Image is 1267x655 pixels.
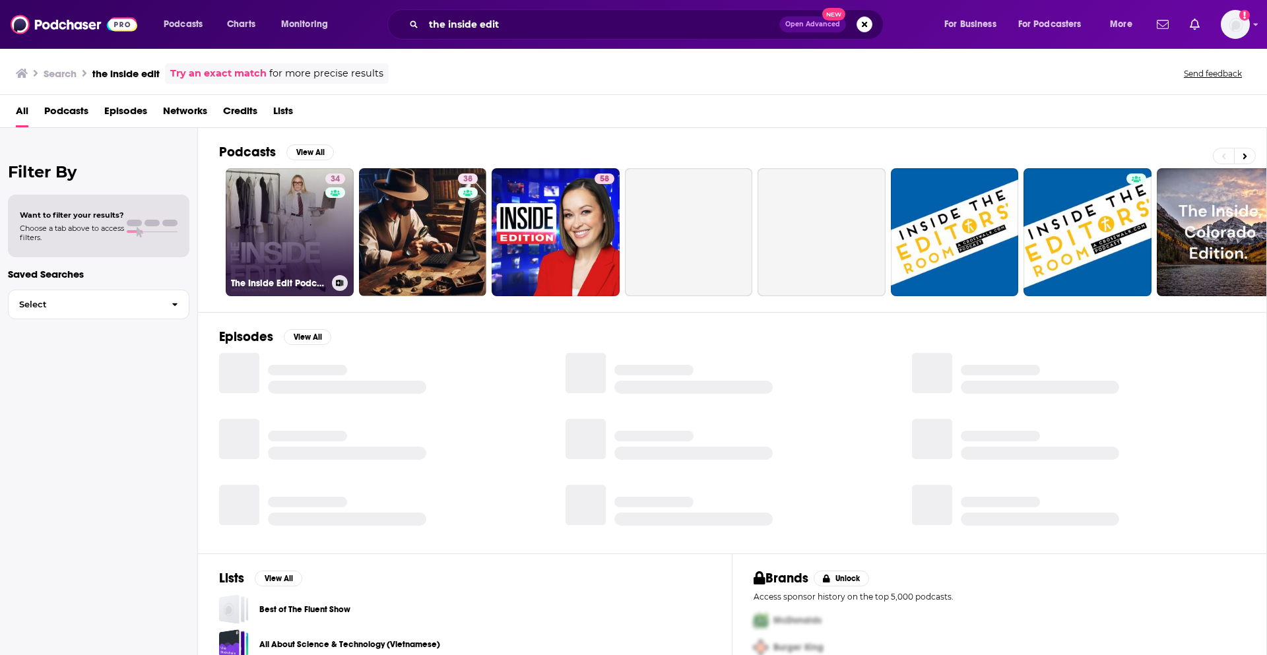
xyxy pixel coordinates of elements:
a: 58 [492,168,620,296]
span: for more precise results [269,66,383,81]
img: User Profile [1221,10,1250,39]
h2: Episodes [219,328,273,345]
span: Podcasts [164,15,203,34]
a: Lists [273,100,293,127]
button: Unlock [814,571,870,586]
a: 34 [325,173,345,184]
a: Try an exact match [170,66,267,81]
a: Podcasts [44,100,88,127]
h2: Filter By [8,162,189,181]
button: open menu [1101,14,1149,35]
svg: Add a profile image [1239,10,1250,20]
a: Episodes [104,100,147,127]
button: Open AdvancedNew [779,16,846,32]
p: Saved Searches [8,268,189,280]
h2: Podcasts [219,144,276,160]
span: 58 [600,173,609,186]
span: Burger King [773,642,824,653]
button: Send feedback [1180,68,1246,79]
span: Choose a tab above to access filters. [20,224,124,242]
span: McDonalds [773,615,822,626]
a: Networks [163,100,207,127]
a: 34The Inside Edit Podcast [226,168,354,296]
a: Show notifications dropdown [1152,13,1174,36]
button: open menu [935,14,1013,35]
button: View All [284,329,331,345]
a: 38 [359,168,487,296]
h3: the inside edit [92,67,160,80]
span: 34 [331,173,340,186]
span: Select [9,300,161,309]
a: All About Science & Technology (Vietnamese) [259,637,440,652]
a: 58 [595,173,614,184]
span: Logged in as kkade [1221,10,1250,39]
a: EpisodesView All [219,328,331,345]
button: Show profile menu [1221,10,1250,39]
button: Select [8,290,189,319]
a: Credits [223,100,257,127]
a: Best of The Fluent Show [219,594,249,624]
a: Show notifications dropdown [1185,13,1205,36]
h3: Search [44,67,77,80]
a: 38 [458,173,478,184]
span: For Business [944,15,996,34]
p: Access sponsor history on the top 5,000 podcasts. [754,592,1245,602]
button: open menu [272,14,345,35]
a: PodcastsView All [219,144,334,160]
span: New [822,8,846,20]
span: For Podcasters [1018,15,1082,34]
div: Search podcasts, credits, & more... [400,9,896,40]
button: View All [255,571,302,586]
h3: The Inside Edit Podcast [231,278,327,289]
button: open menu [1010,14,1101,35]
span: Charts [227,15,255,34]
img: First Pro Logo [748,607,773,634]
a: ListsView All [219,570,302,586]
a: All [16,100,28,127]
h2: Brands [754,570,808,586]
a: Charts [218,14,263,35]
span: More [1110,15,1132,34]
span: Want to filter your results? [20,210,124,220]
span: Open Advanced [785,21,840,28]
a: Best of The Fluent Show [259,602,350,617]
button: View All [286,144,334,160]
span: 38 [463,173,472,186]
img: Podchaser - Follow, Share and Rate Podcasts [11,12,137,37]
input: Search podcasts, credits, & more... [424,14,779,35]
span: Monitoring [281,15,328,34]
h2: Lists [219,570,244,586]
button: open menu [154,14,220,35]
